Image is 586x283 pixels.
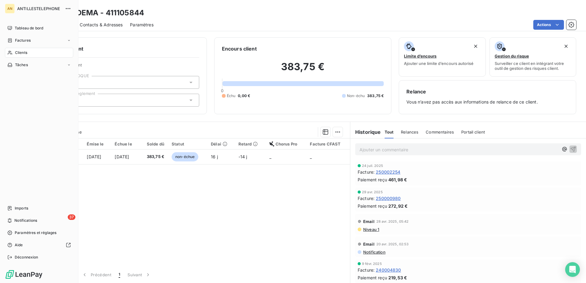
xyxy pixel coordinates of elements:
[565,262,580,277] div: Open Intercom Messenger
[406,88,569,95] h6: Relance
[385,130,394,134] span: Tout
[399,37,485,77] button: Limite d’encoursAjouter une limite d’encours autorisé
[358,274,387,281] span: Paiement reçu
[119,272,120,278] span: 1
[358,169,375,175] span: Facture :
[172,152,198,161] span: non-échue
[15,255,38,260] span: Déconnexion
[87,141,107,146] div: Émise le
[310,154,312,159] span: _
[115,141,135,146] div: Échue le
[5,270,43,279] img: Logo LeanPay
[533,20,564,30] button: Actions
[358,267,375,273] span: Facture :
[495,54,529,58] span: Gestion du risque
[37,45,199,52] h6: Informations client
[404,54,436,58] span: Limite d’encours
[238,93,250,99] span: 0,00 €
[15,242,23,248] span: Aide
[358,195,375,202] span: Facture :
[461,130,485,134] span: Portail client
[363,250,386,255] span: Notification
[310,141,346,146] div: Facture CFAST
[495,61,571,71] span: Surveiller ce client en intégrant votre outil de gestion des risques client.
[363,219,375,224] span: Email
[362,262,382,266] span: 9 févr. 2025
[238,154,247,159] span: -14 j
[376,169,400,175] span: 250002254
[5,4,15,13] div: AN
[17,6,61,11] span: ANTILLESTELEPHONE
[115,154,129,159] span: [DATE]
[376,220,409,223] span: 28 avr. 2025, 05:42
[15,230,56,236] span: Paramètres et réglages
[80,22,123,28] span: Contacts & Adresses
[115,268,124,281] button: 1
[426,130,454,134] span: Commentaires
[358,203,387,209] span: Paiement reçu
[222,61,384,79] h2: 383,75 €
[238,141,262,146] div: Retard
[404,61,474,66] span: Ajouter une limite d’encours autorisé
[68,214,75,220] span: 37
[130,22,154,28] span: Paramètres
[347,93,365,99] span: Non-échu
[227,93,236,99] span: Échu
[15,62,28,68] span: Tâches
[14,218,37,223] span: Notifications
[49,62,199,71] span: Propriétés Client
[362,190,383,194] span: 29 avr. 2025
[124,268,155,281] button: Suivant
[143,154,164,160] span: 383,75 €
[350,128,381,136] h6: Historique
[388,274,407,281] span: 219,53 €
[269,141,303,146] div: Chorus Pro
[211,154,218,159] span: 16 j
[388,203,408,209] span: 272,92 €
[15,38,31,43] span: Factures
[376,195,401,202] span: 250000980
[5,240,73,250] a: Aide
[87,154,101,159] span: [DATE]
[211,141,231,146] div: Délai
[358,176,387,183] span: Paiement reçu
[489,37,576,77] button: Gestion du risqueSurveiller ce client en intégrant votre outil de gestion des risques client.
[15,206,28,211] span: Imports
[376,267,401,273] span: 240004830
[362,164,383,168] span: 24 juil. 2025
[367,93,384,99] span: 383,75 €
[15,50,27,55] span: Clients
[401,130,418,134] span: Relances
[222,45,257,52] h6: Encours client
[15,25,43,31] span: Tableau de bord
[172,141,204,146] div: Statut
[406,88,569,107] div: Vous n’avez pas accès aux informations de relance de ce client.
[363,227,379,232] span: Niveau 1
[78,268,115,281] button: Précédent
[388,176,407,183] span: 461,98 €
[54,7,144,18] h3: SOCODEMA - 411105844
[143,141,164,146] div: Solde dû
[363,242,375,247] span: Email
[221,88,223,93] span: 0
[269,154,271,159] span: _
[376,242,409,246] span: 20 avr. 2025, 02:53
